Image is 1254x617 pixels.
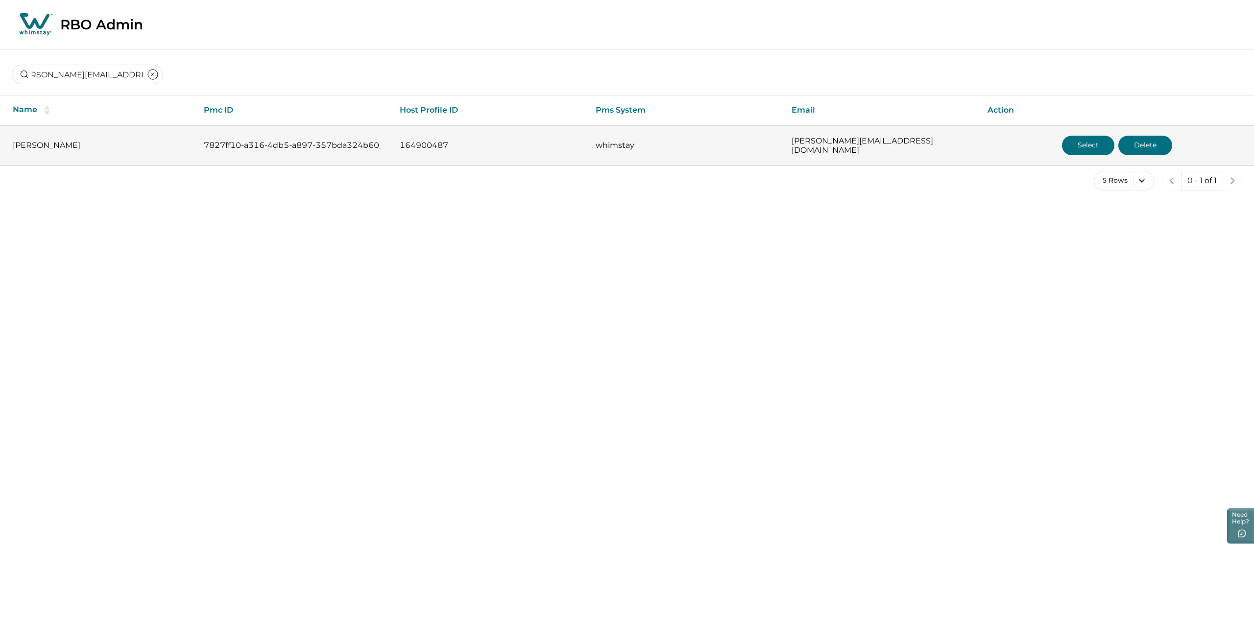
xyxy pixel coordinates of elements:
[1187,176,1217,186] p: 0 - 1 of 1
[1162,171,1182,190] button: previous page
[392,95,588,125] th: Host Profile ID
[1181,171,1223,190] button: 0 - 1 of 1
[980,95,1254,125] th: Action
[792,136,972,155] p: [PERSON_NAME][EMAIL_ADDRESS][DOMAIN_NAME]
[400,141,580,150] p: 164900487
[204,141,384,150] p: 7827ff10-a316-4db5-a897-357bda324b60
[12,65,163,84] input: Search by pmc name
[1118,136,1172,155] button: Delete
[1094,171,1154,190] button: 5 Rows
[143,65,163,84] button: clear input
[596,141,776,150] p: whimstay
[784,95,980,125] th: Email
[196,95,392,125] th: Pmc ID
[1223,171,1242,190] button: next page
[60,16,143,33] p: RBO Admin
[588,95,784,125] th: Pms System
[13,141,188,150] p: [PERSON_NAME]
[1062,136,1114,155] button: Select
[37,105,57,115] button: sorting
